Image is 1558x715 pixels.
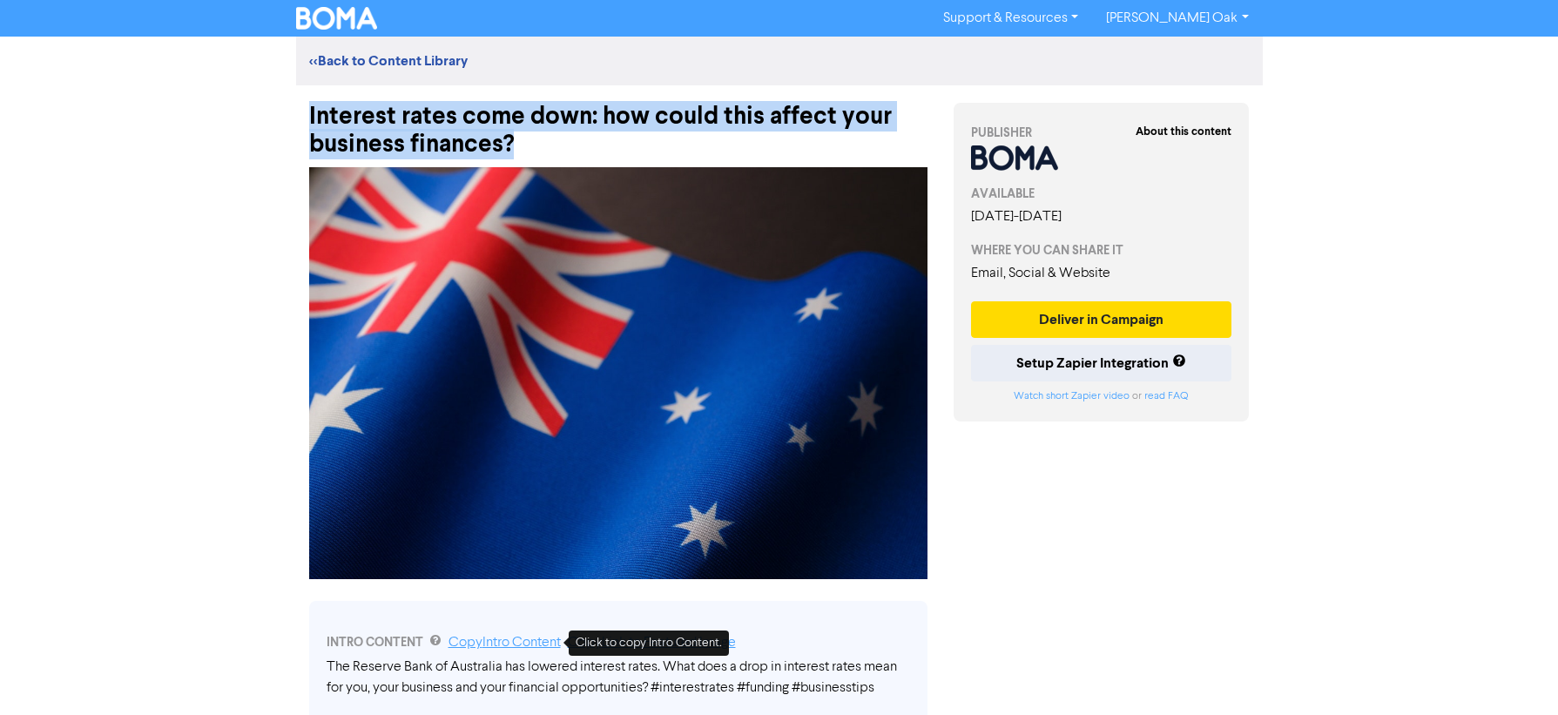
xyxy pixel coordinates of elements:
[971,206,1232,227] div: [DATE] - [DATE]
[309,52,468,70] a: <<Back to Content Library
[1144,391,1188,401] a: read FAQ
[1014,391,1130,401] a: Watch short Zapier video
[971,241,1232,260] div: WHERE YOU CAN SHARE IT
[971,185,1232,203] div: AVAILABLE
[309,85,927,159] div: Interest rates come down: how could this affect your business finances?
[1092,4,1262,32] a: [PERSON_NAME] Oak
[327,632,910,653] div: INTRO CONTENT
[1471,631,1558,715] iframe: Chat Widget
[971,124,1232,142] div: PUBLISHER
[296,7,378,30] img: BOMA Logo
[971,388,1232,404] div: or
[971,345,1232,381] button: Setup Zapier Integration
[971,263,1232,284] div: Email, Social & Website
[569,631,729,656] div: Click to copy Intro Content.
[971,301,1232,338] button: Deliver in Campaign
[449,636,561,650] a: Copy Intro Content
[1136,125,1231,138] strong: About this content
[929,4,1092,32] a: Support & Resources
[327,657,910,698] div: The Reserve Bank of Australia has lowered interest rates. What does a drop in interest rates mean...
